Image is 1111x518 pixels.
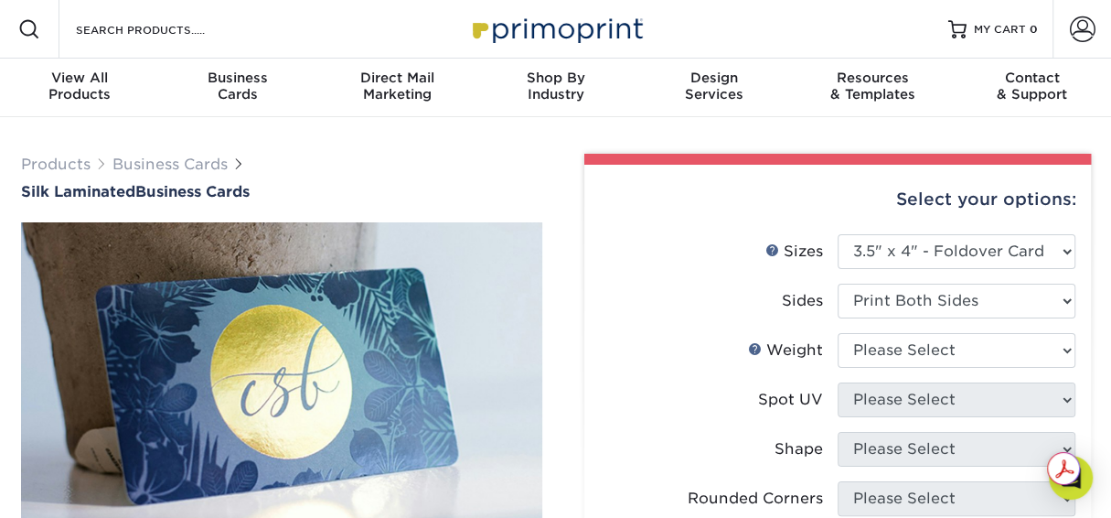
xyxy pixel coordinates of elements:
a: Silk LaminatedBusiness Cards [21,183,542,200]
a: Direct MailMarketing [317,59,476,117]
span: Design [635,70,794,86]
div: Services [635,70,794,103]
span: Resources [794,70,953,86]
a: Resources& Templates [794,59,953,117]
div: Sizes [765,241,823,263]
div: Weight [748,340,823,362]
a: Shop ByIndustry [476,59,636,117]
div: Marketing [317,70,476,103]
div: & Templates [794,70,953,103]
div: Industry [476,70,636,103]
div: Cards [159,70,318,103]
div: Select your options: [599,165,1076,234]
a: Products [21,156,91,173]
span: 0 [1030,23,1038,36]
img: Primoprint [465,9,647,49]
input: SEARCH PRODUCTS..... [74,18,252,40]
div: & Support [952,70,1111,103]
h1: Business Cards [21,183,542,200]
span: Business [159,70,318,86]
span: Contact [952,70,1111,86]
span: Silk Laminated [21,183,135,200]
div: Spot UV [758,389,823,411]
a: Business Cards [112,156,228,173]
a: BusinessCards [159,59,318,117]
span: Shop By [476,70,636,86]
a: Contact& Support [952,59,1111,117]
span: Direct Mail [317,70,476,86]
div: Shape [774,438,823,460]
iframe: Google Customer Reviews [5,462,155,512]
a: DesignServices [635,59,794,117]
span: MY CART [974,22,1026,38]
div: Sides [782,290,823,312]
div: Rounded Corners [688,488,823,510]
